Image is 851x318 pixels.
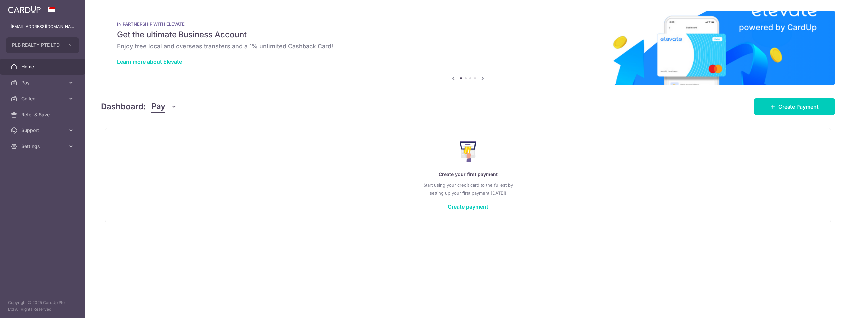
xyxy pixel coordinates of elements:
[6,37,79,53] button: PLB REALTY PTE LTD
[117,42,819,50] h6: Enjoy free local and overseas transfers and a 1% unlimited Cashback Card!
[11,23,74,30] p: [EMAIL_ADDRESS][DOMAIN_NAME]
[101,11,835,85] img: Renovation banner
[117,58,182,65] a: Learn more about Elevate
[21,95,65,102] span: Collect
[8,5,41,13] img: CardUp
[21,143,65,150] span: Settings
[21,63,65,70] span: Home
[151,100,177,113] button: Pay
[101,101,146,113] h4: Dashboard:
[119,170,817,178] p: Create your first payment
[21,127,65,134] span: Support
[778,103,819,111] span: Create Payment
[21,79,65,86] span: Pay
[754,98,835,115] a: Create Payment
[448,203,488,210] a: Create payment
[119,181,817,197] p: Start using your credit card to the fullest by setting up your first payment [DATE]!
[151,100,165,113] span: Pay
[21,111,65,118] span: Refer & Save
[117,29,819,40] h5: Get the ultimate Business Account
[117,21,819,27] p: IN PARTNERSHIP WITH ELEVATE
[12,42,61,48] span: PLB REALTY PTE LTD
[460,141,477,162] img: Make Payment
